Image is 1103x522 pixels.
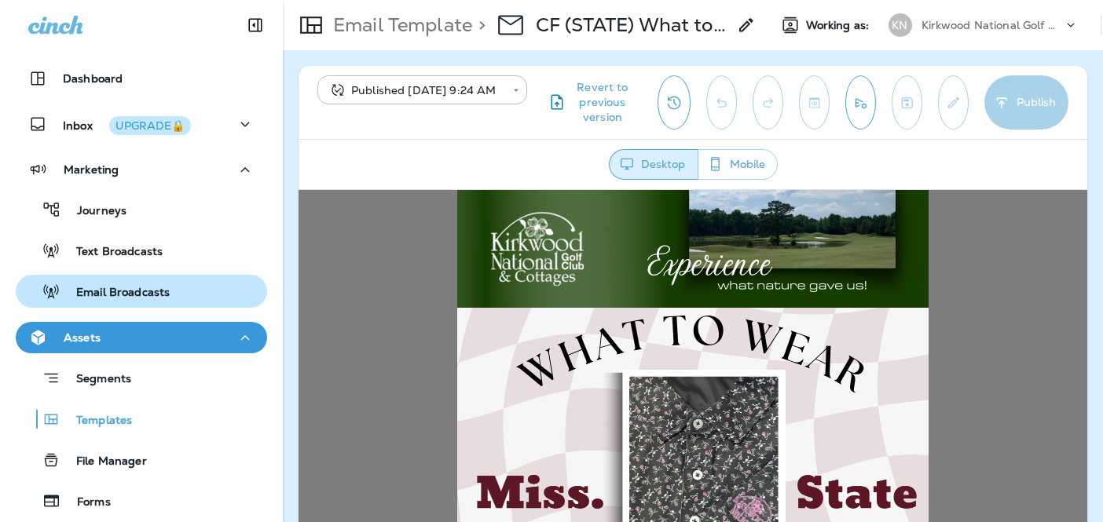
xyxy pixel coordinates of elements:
[536,13,727,37] p: CF (STATE) What to wear Week 2 2025 - 9/6
[64,163,119,176] p: Marketing
[16,193,267,226] button: Journeys
[889,13,912,37] div: KN
[61,495,111,510] p: Forms
[922,19,1063,31] p: Kirkwood National Golf Club
[16,108,267,140] button: InboxUPGRADE🔒
[609,149,698,180] button: Desktop
[566,80,639,125] span: Revert to previous version
[60,454,147,469] p: File Manager
[61,204,126,219] p: Journeys
[540,75,645,130] button: Revert to previous version
[658,75,691,130] button: View Changelog
[806,19,873,32] span: Working as:
[698,149,778,180] button: Mobile
[845,75,876,130] button: Send test email
[16,444,267,476] button: File Manager
[16,484,267,517] button: Forms
[60,286,170,301] p: Email Broadcasts
[328,82,502,98] div: Published [DATE] 9:24 AM
[16,275,267,308] button: Email Broadcasts
[16,403,267,436] button: Templates
[109,116,191,135] button: UPGRADE🔒
[327,13,472,37] p: Email Template
[60,245,163,260] p: Text Broadcasts
[115,120,185,131] div: UPGRADE🔒
[63,72,123,85] p: Dashboard
[64,331,101,344] p: Assets
[16,322,267,353] button: Assets
[60,372,131,388] p: Segments
[16,361,267,395] button: Segments
[233,9,277,41] button: Collapse Sidebar
[16,234,267,267] button: Text Broadcasts
[63,116,191,133] p: Inbox
[16,63,267,94] button: Dashboard
[60,414,132,429] p: Templates
[472,13,486,37] p: >
[159,118,630,383] img: Kirkwood--What-to-wear-Week-1---Email-STATE-1.png
[16,154,267,185] button: Marketing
